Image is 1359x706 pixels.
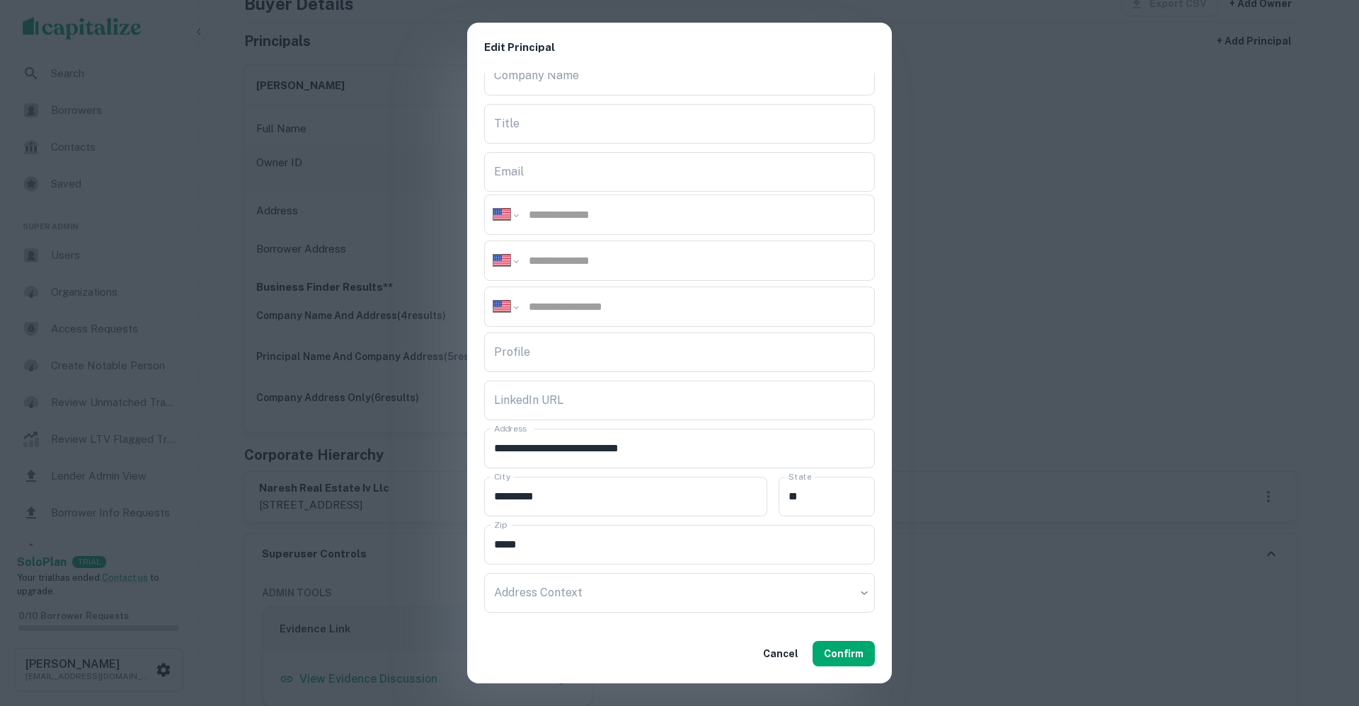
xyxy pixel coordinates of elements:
button: Cancel [757,641,804,666]
iframe: Chat Widget [1288,593,1359,661]
div: ​ [484,573,875,613]
button: Confirm [813,641,875,666]
label: State [789,470,811,482]
label: City [494,470,510,482]
label: Address [494,422,527,434]
h2: Edit Principal [467,23,892,73]
label: Zip [494,519,507,531]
